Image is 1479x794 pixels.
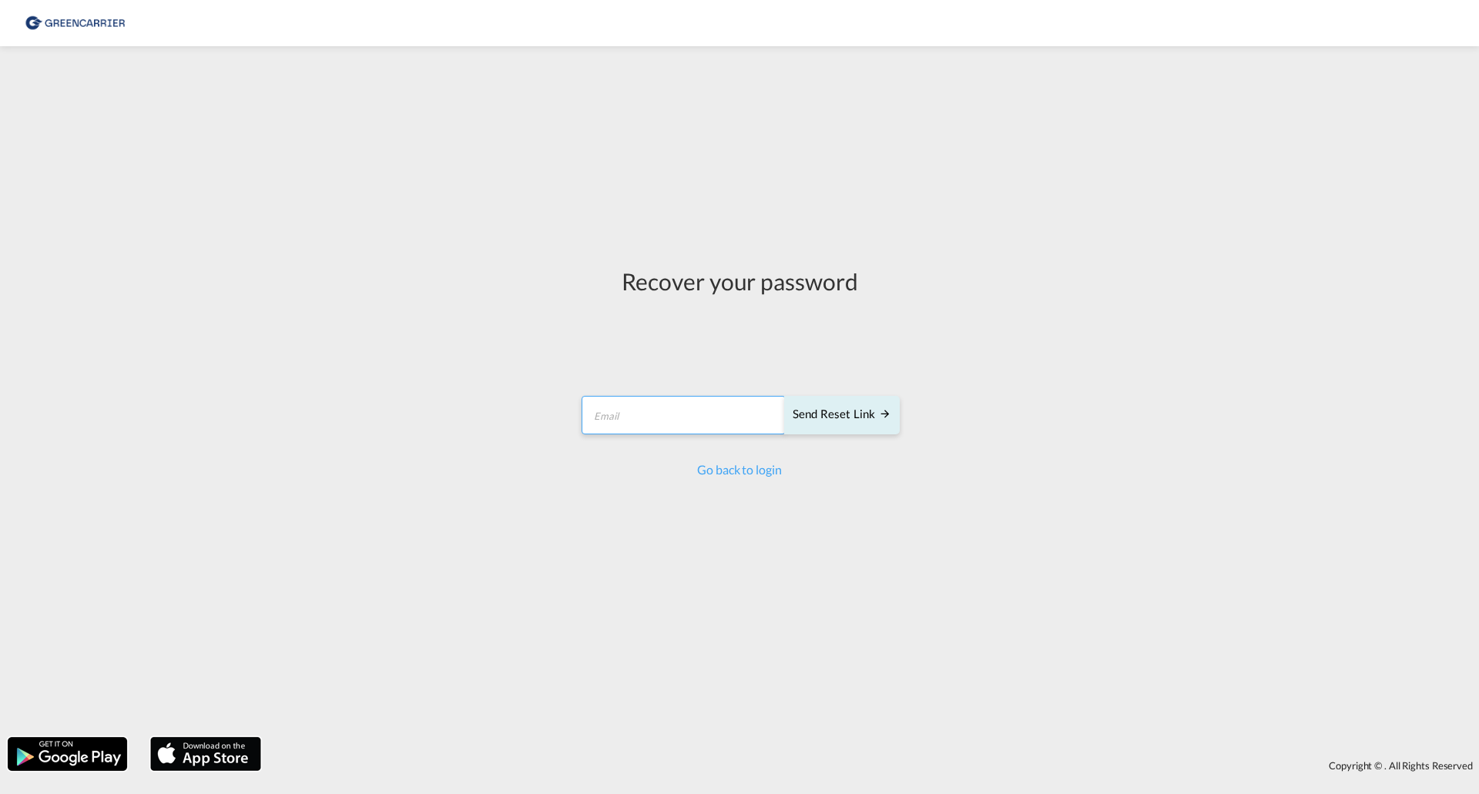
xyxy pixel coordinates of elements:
a: Go back to login [697,462,781,477]
img: google.png [6,735,129,772]
input: Email [582,396,786,434]
img: apple.png [149,735,263,772]
button: SEND RESET LINK [784,396,900,434]
div: Send reset link [793,406,891,424]
iframe: reCAPTCHA [622,313,857,373]
div: Recover your password [579,265,900,297]
div: Copyright © . All Rights Reserved [269,752,1479,779]
md-icon: icon-arrow-right [879,407,891,420]
img: 8cf206808afe11efa76fcd1e3d746489.png [23,6,127,41]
